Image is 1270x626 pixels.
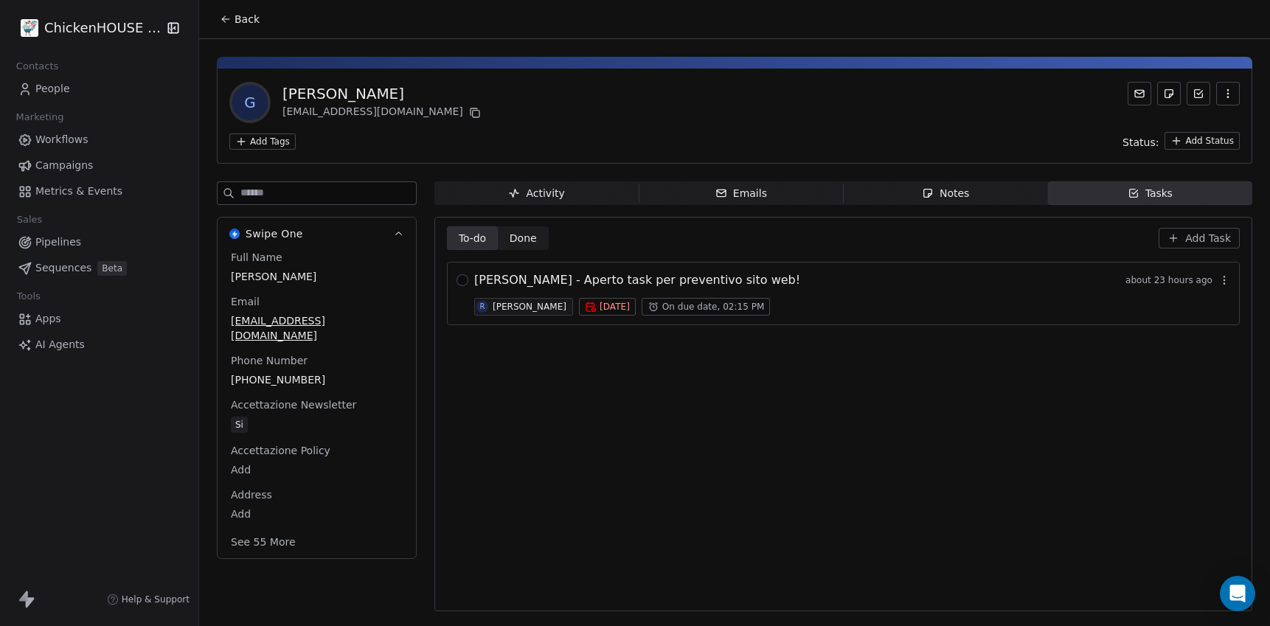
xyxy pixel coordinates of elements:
[642,298,771,316] button: On due date, 02:15 PM
[12,333,187,357] a: AI Agents
[922,186,969,201] div: Notes
[1165,132,1240,150] button: Add Status
[35,311,61,327] span: Apps
[44,18,162,38] span: ChickenHOUSE snc
[35,81,70,97] span: People
[12,230,187,254] a: Pipelines
[510,231,537,246] span: Done
[282,104,484,122] div: [EMAIL_ADDRESS][DOMAIN_NAME]
[218,250,416,558] div: Swipe OneSwipe One
[1122,135,1159,150] span: Status:
[228,250,285,265] span: Full Name
[231,313,403,343] span: [EMAIL_ADDRESS][DOMAIN_NAME]
[10,55,65,77] span: Contacts
[10,209,49,231] span: Sales
[12,128,187,152] a: Workflows
[35,337,85,352] span: AI Agents
[715,186,767,201] div: Emails
[35,184,122,199] span: Metrics & Events
[218,218,416,250] button: Swipe OneSwipe One
[122,594,190,605] span: Help & Support
[12,179,187,204] a: Metrics & Events
[228,487,275,502] span: Address
[35,234,81,250] span: Pipelines
[97,261,127,276] span: Beta
[246,226,303,241] span: Swipe One
[231,507,403,521] span: Add
[1159,228,1240,248] button: Add Task
[228,294,263,309] span: Email
[12,307,187,331] a: Apps
[232,85,268,120] span: G
[10,285,46,307] span: Tools
[1185,231,1231,246] span: Add Task
[35,132,89,147] span: Workflows
[18,15,157,41] button: ChickenHOUSE snc
[229,229,240,239] img: Swipe One
[231,269,403,284] span: [PERSON_NAME]
[231,372,403,387] span: [PHONE_NUMBER]
[228,443,333,458] span: Accettazione Policy
[235,12,260,27] span: Back
[12,256,187,280] a: SequencesBeta
[282,83,484,104] div: [PERSON_NAME]
[579,298,636,316] button: [DATE]
[229,133,296,150] button: Add Tags
[107,594,190,605] a: Help & Support
[493,302,566,312] div: [PERSON_NAME]
[1220,576,1255,611] div: Open Intercom Messenger
[21,19,38,37] img: 4.jpg
[35,158,93,173] span: Campaigns
[10,106,70,128] span: Marketing
[12,153,187,178] a: Campaigns
[231,462,403,477] span: Add
[508,186,564,201] div: Activity
[235,417,243,432] div: Si
[211,6,268,32] button: Back
[222,529,305,555] button: See 55 More
[600,301,630,313] span: [DATE]
[12,77,187,101] a: People
[474,271,800,289] span: [PERSON_NAME] - Aperto task per preventivo sito web!
[1125,274,1212,286] span: about 23 hours ago
[35,260,91,276] span: Sequences
[662,301,765,313] span: On due date, 02:15 PM
[228,397,359,412] span: Accettazione Newsletter
[228,353,310,368] span: Phone Number
[480,301,485,313] div: R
